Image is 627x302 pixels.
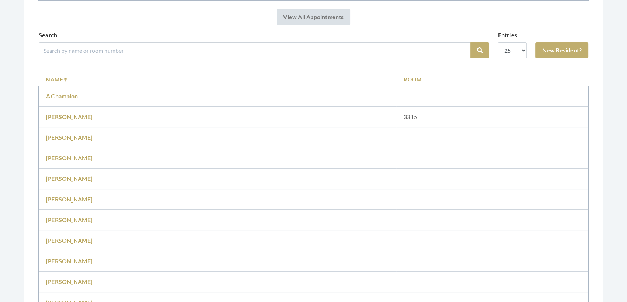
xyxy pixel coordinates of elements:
a: [PERSON_NAME] [46,154,93,161]
label: Entries [498,31,517,39]
a: [PERSON_NAME] [46,278,93,285]
a: [PERSON_NAME] [46,258,93,264]
input: Search by name or room number [39,42,470,58]
a: [PERSON_NAME] [46,134,93,141]
a: [PERSON_NAME] [46,216,93,223]
a: Room [404,76,581,83]
a: [PERSON_NAME] [46,237,93,244]
a: [PERSON_NAME] [46,113,93,120]
a: [PERSON_NAME] [46,175,93,182]
a: [PERSON_NAME] [46,196,93,203]
label: Search [39,31,57,39]
a: Name [46,76,389,83]
a: New Resident? [535,42,588,58]
a: View All Appointments [277,9,350,25]
a: A Champion [46,93,78,99]
td: 3315 [396,107,588,127]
